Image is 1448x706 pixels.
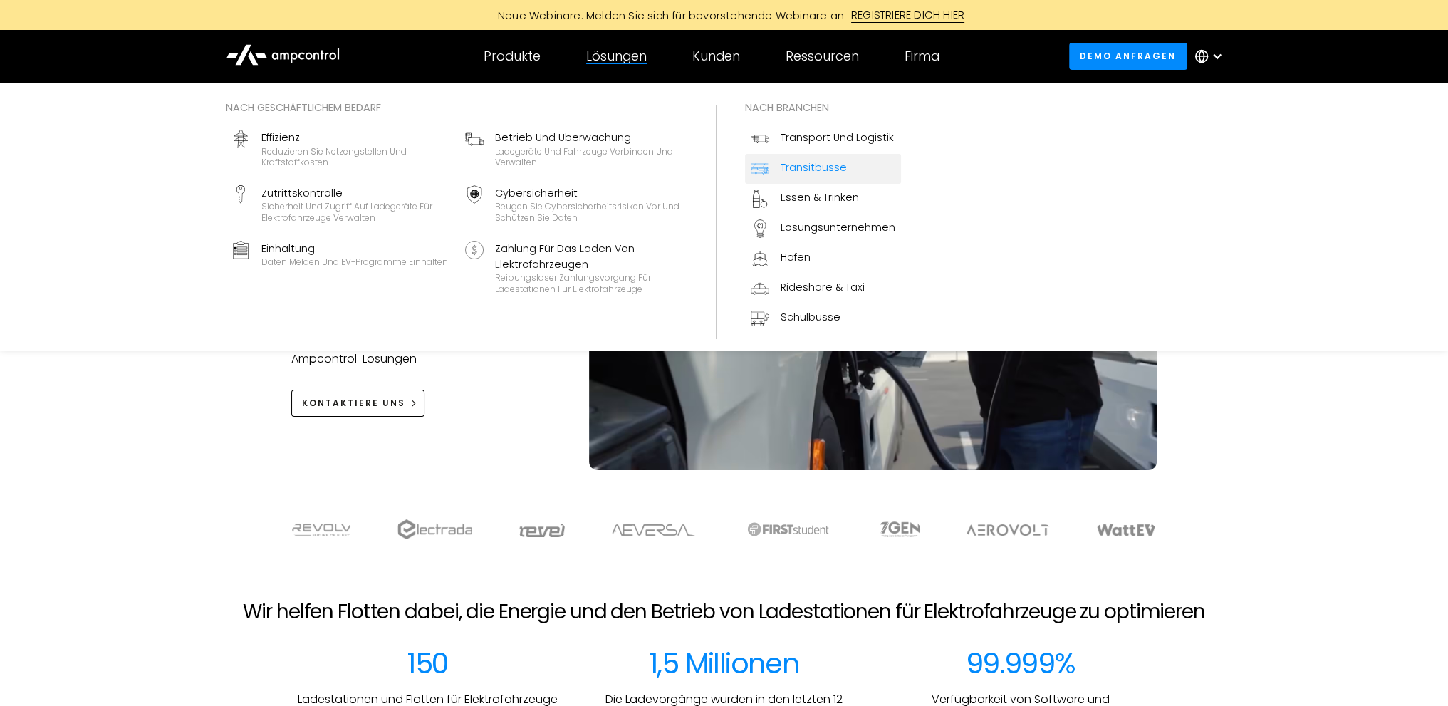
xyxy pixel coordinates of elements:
[484,8,851,23] div: Neue Webinare: Melden Sie sich für bevorstehende Webinare an
[226,235,454,301] a: EinhaltungDaten melden und EV-Programme einhalten
[692,48,740,64] div: Kunden
[261,146,448,168] div: Reduzieren Sie Netzengstellen und Kraftstoffkosten
[495,130,682,145] div: Betrieb und Überwachung
[495,201,682,223] div: Beugen Sie Cybersicherheitsrisiken vor und schützen Sie Daten
[586,48,647,64] div: Lösungen
[261,241,448,256] div: Einhaltung
[1096,524,1156,536] img: WattEV logo
[261,256,448,268] div: Daten melden und EV-Programme einhalten
[851,7,964,23] div: REGISTRIERE DICH HIER
[745,274,901,303] a: Rideshare & Taxi
[745,214,901,244] a: Lösungsunternehmen
[966,646,1075,680] div: 99.999%
[243,600,1204,624] h2: Wir helfen Flotten dabei, die Energie und den Betrieb von Ladestationen für Elektrofahrzeuge zu o...
[745,124,901,154] a: Transport und Logistik
[495,241,682,273] div: Zahlung für das Laden von Elektrofahrzeugen
[484,48,541,64] div: Produkte
[786,48,859,64] div: Ressourcen
[781,130,894,145] div: Transport und Logistik
[781,190,859,205] div: Essen & Trinken
[495,185,682,201] div: Cybersicherheit
[397,519,472,539] img: electrada logo
[781,279,865,295] div: Rideshare & Taxi
[404,7,1045,23] a: Neue Webinare: Melden Sie sich für bevorstehende Webinare anREGISTRIERE DICH HIER
[745,303,901,333] a: Schulbusse
[261,185,448,201] div: Zutrittskontrolle
[261,130,448,145] div: Effizienz
[781,160,847,175] div: Transitbusse
[745,154,901,184] a: Transitbusse
[1069,43,1187,69] a: Demo anfragen
[226,124,454,174] a: EffizienzReduzieren Sie Netzengstellen und Kraftstoffkosten
[781,219,895,235] div: Lösungsunternehmen
[459,180,687,229] a: CybersicherheitBeugen Sie Cybersicherheitsrisiken vor und schützen Sie Daten
[459,124,687,174] a: Betrieb und ÜberwachungLadegeräte und Fahrzeuge verbinden und verwalten
[745,100,901,115] div: Nach Branchen
[407,646,448,680] div: 150
[781,309,840,325] div: Schulbusse
[905,48,939,64] div: Firma
[649,646,799,680] div: 1,5 Millionen
[226,100,687,115] div: Nach geschäftlichem Bedarf
[291,390,425,416] a: KONTAKTIERE UNS
[495,146,682,168] div: Ladegeräte und Fahrzeuge verbinden und verwalten
[226,180,454,229] a: ZutrittskontrolleSicherheit und Zugriff auf Ladegeräte für Elektrofahrzeuge verwalten
[495,272,682,294] div: Reibungsloser Zahlungsvorgang für Ladestationen für Elektrofahrzeuge
[966,524,1051,536] img: Aerovolt Logo
[459,235,687,301] a: Zahlung für das Laden von ElektrofahrzeugenReibungsloser Zahlungsvorgang für Ladestationen für El...
[781,249,811,265] div: Häfen
[261,201,448,223] div: Sicherheit und Zugriff auf Ladegeräte für Elektrofahrzeuge verwalten
[302,397,405,410] div: KONTAKTIERE UNS
[745,244,901,274] a: Häfen
[745,184,901,214] a: Essen & Trinken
